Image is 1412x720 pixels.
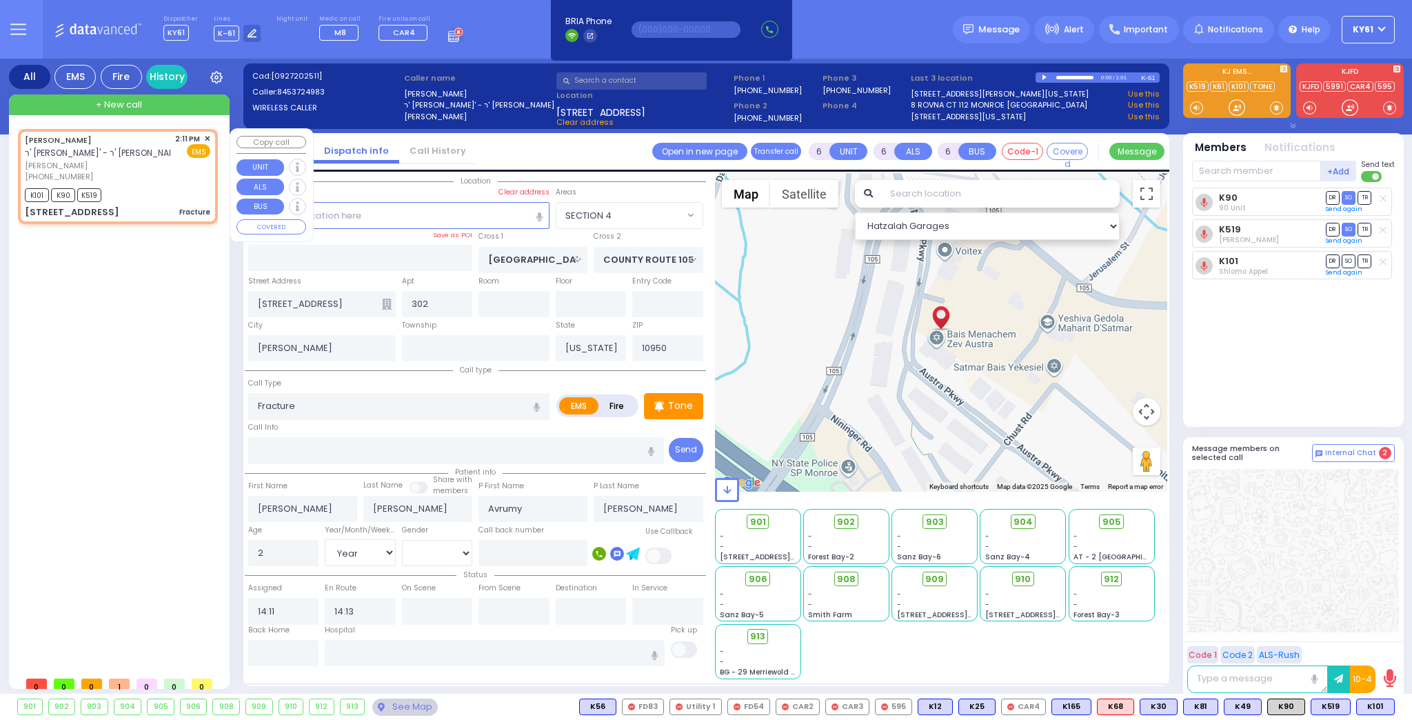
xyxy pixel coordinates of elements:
[897,552,941,562] span: Sanz Bay-6
[77,188,101,202] span: K519
[1104,572,1119,586] span: 912
[985,531,989,541] span: -
[1109,143,1164,160] button: Message
[1183,699,1218,715] div: K81
[314,144,399,157] a: Dispatch info
[808,541,812,552] span: -
[1219,266,1268,277] span: Shlomo Appel
[478,276,499,287] label: Room
[722,180,770,208] button: Show street map
[109,679,130,689] span: 1
[594,481,639,492] label: P Last Name
[25,206,119,219] div: [STREET_ADDRESS]
[1073,589,1078,599] span: -
[1379,447,1391,459] span: 2
[628,703,635,710] img: red-radio-icon.svg
[1326,205,1362,213] a: Send again
[881,180,1120,208] input: Search location
[770,180,838,208] button: Show satellite imagery
[727,699,770,715] div: FD54
[214,26,239,41] span: K-61
[1358,191,1371,204] span: TR
[236,136,306,149] button: Copy call
[1323,81,1346,92] a: 5991
[1073,552,1176,562] span: AT - 2 [GEOGRAPHIC_DATA]
[1015,572,1031,586] span: 910
[985,589,989,599] span: -
[1140,699,1178,715] div: BLS
[1140,699,1178,715] div: K30
[325,625,355,636] label: Hospital
[1229,81,1249,92] a: K101
[751,143,801,160] button: Transfer call
[382,299,392,310] span: Other building occupants
[963,24,974,34] img: message.svg
[669,438,703,462] button: Send
[1002,143,1043,160] button: Code-1
[1257,646,1302,663] button: ALS-Rush
[1321,161,1357,181] button: +Add
[81,699,108,714] div: 903
[1097,699,1134,715] div: K68
[54,65,96,89] div: EMS
[248,525,262,536] label: Age
[1051,699,1091,715] div: K165
[252,70,400,82] label: Cad:
[897,541,901,552] span: -
[236,199,284,215] button: BUS
[897,599,901,610] span: -
[1073,610,1120,620] span: Forest Bay-3
[379,15,432,23] label: Fire units on call
[668,399,693,413] p: Tone
[720,531,724,541] span: -
[1047,143,1088,160] button: Covered
[214,15,261,23] label: Lines
[334,27,346,38] span: M8
[478,525,544,536] label: Call back number
[556,90,729,101] label: Location
[25,134,92,146] a: [PERSON_NAME]
[985,541,989,552] span: -
[1311,699,1351,715] div: BLS
[213,699,239,714] div: 908
[565,209,612,223] span: SECTION 4
[478,231,503,242] label: Cross 1
[911,111,1026,123] a: [STREET_ADDRESS][US_STATE]
[734,100,818,112] span: Phone 2
[622,699,664,715] div: FD83
[1350,666,1375,693] button: 10-4
[911,99,1087,111] a: 8 ROVNA CT 112 MONROE [GEOGRAPHIC_DATA]
[918,699,953,715] div: K12
[652,143,747,160] a: Open in new page
[1356,699,1395,715] div: BLS
[54,679,74,689] span: 0
[404,99,552,111] label: ר' [PERSON_NAME]' - ר' [PERSON_NAME]
[433,486,468,496] span: members
[1100,70,1113,86] div: 0:00
[192,679,212,689] span: 0
[1073,599,1078,610] span: -
[559,397,599,414] label: EMS
[1375,81,1395,92] a: 595
[448,467,503,477] span: Patient info
[325,583,356,594] label: En Route
[556,203,684,228] span: SECTION 4
[1326,223,1340,236] span: DR
[1133,448,1160,475] button: Drag Pegman onto the map to open Street View
[402,276,414,287] label: Apt
[319,15,363,23] label: Medic on call
[594,231,621,242] label: Cross 2
[404,111,552,123] label: [PERSON_NAME]
[1326,254,1340,268] span: DR
[137,679,157,689] span: 0
[1051,699,1091,715] div: BLS
[1342,223,1355,236] span: SO
[1361,170,1383,183] label: Turn off text
[1192,161,1321,181] input: Search member
[26,679,47,689] span: 0
[958,699,996,715] div: K25
[25,160,170,172] span: [PERSON_NAME]
[402,525,428,536] label: Gender
[163,25,189,41] span: KY61
[645,526,693,537] label: Use Callback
